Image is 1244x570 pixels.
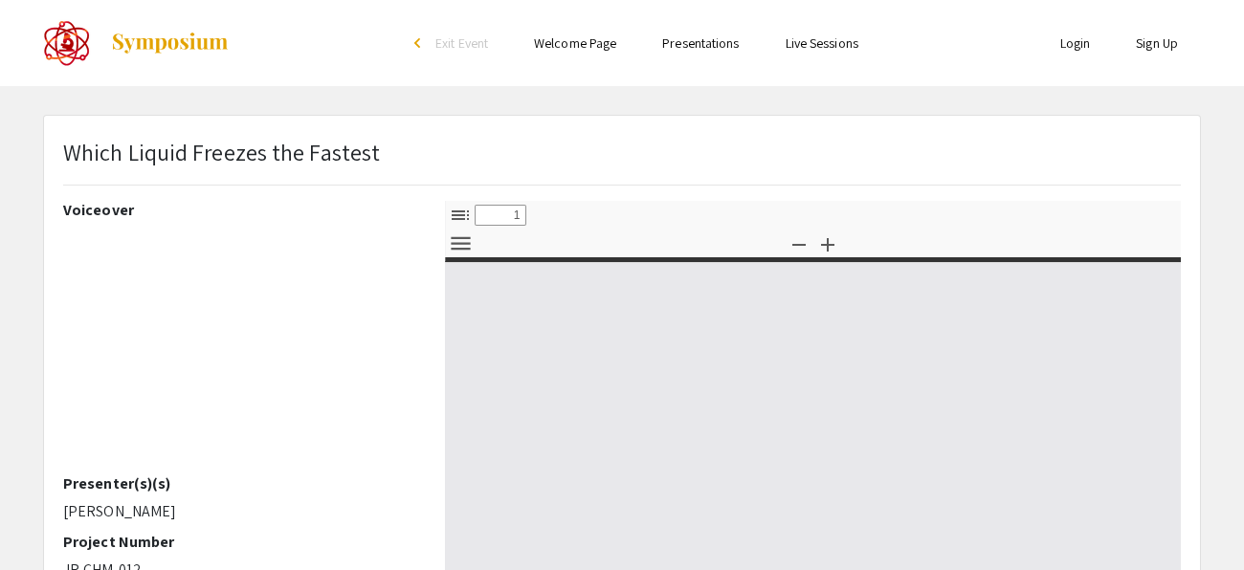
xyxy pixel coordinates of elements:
[414,37,426,49] div: arrow_back_ios
[662,34,739,52] a: Presentations
[63,533,416,551] h2: Project Number
[63,500,416,523] p: [PERSON_NAME]
[63,201,416,219] h2: Voiceover
[63,474,416,493] h2: Presenter(s)(s)
[435,34,488,52] span: Exit Event
[43,19,91,67] img: The 2022 CoorsTek Denver Metro Regional Science and Engineering Fair
[63,227,416,474] iframe: YouTube video player
[444,201,477,229] button: Toggle Sidebar
[1136,34,1178,52] a: Sign Up
[783,230,815,257] button: Zoom Out
[786,34,858,52] a: Live Sessions
[475,205,526,226] input: Page
[444,230,477,257] button: Tools
[63,135,380,169] p: Which Liquid Freezes the Fastest
[811,230,844,257] button: Zoom In
[110,32,230,55] img: Symposium by ForagerOne
[1060,34,1091,52] a: Login
[43,19,230,67] a: The 2022 CoorsTek Denver Metro Regional Science and Engineering Fair
[534,34,616,52] a: Welcome Page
